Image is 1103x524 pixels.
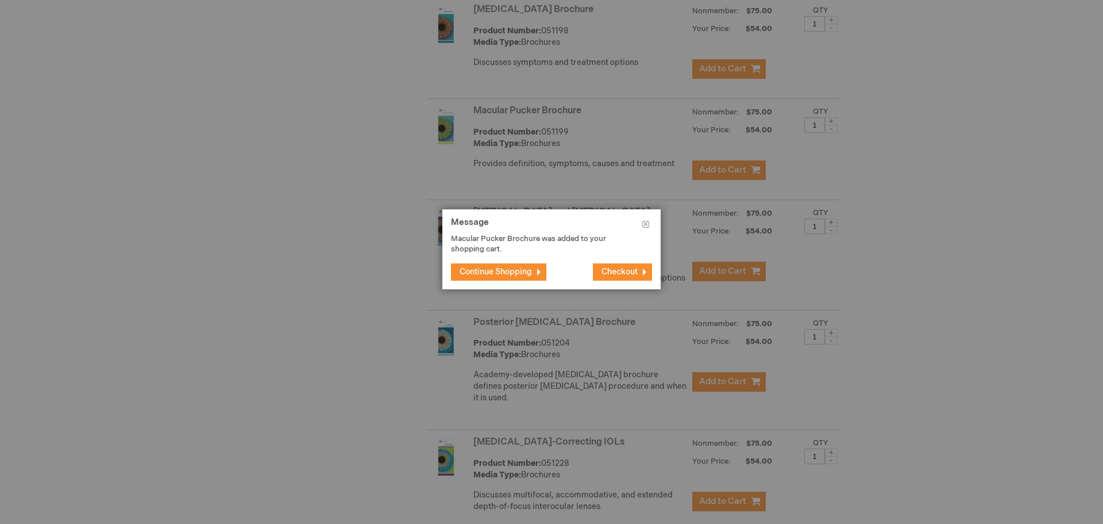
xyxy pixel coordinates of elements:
[451,218,652,234] h1: Message
[451,234,635,255] p: Macular Pucker Brochure was added to your shopping cart.
[460,267,532,277] span: Continue Shopping
[593,263,652,281] button: Checkout
[601,267,638,277] span: Checkout
[451,263,546,281] button: Continue Shopping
